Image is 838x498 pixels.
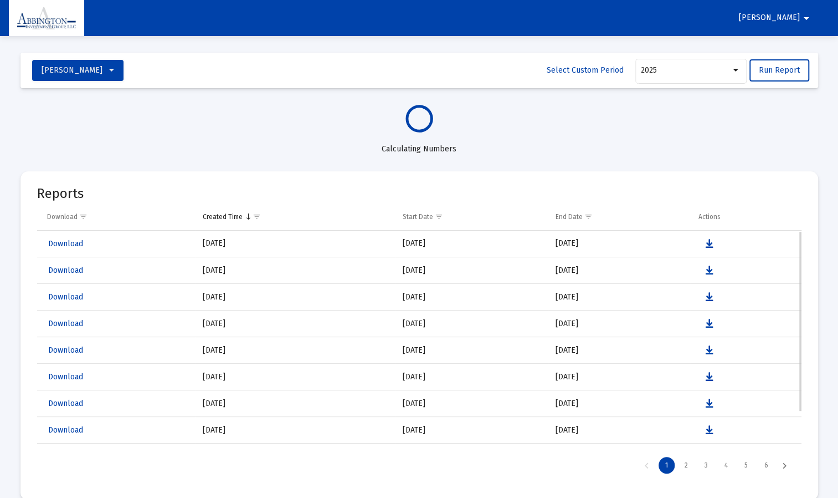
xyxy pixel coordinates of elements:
[548,284,691,311] td: [DATE]
[203,398,387,409] div: [DATE]
[548,444,691,470] td: [DATE]
[47,212,78,221] div: Download
[203,425,387,436] div: [DATE]
[253,212,261,221] span: Show filter options for column 'Created Time'
[739,13,800,23] span: [PERSON_NAME]
[548,311,691,337] td: [DATE]
[678,457,695,474] div: Page 2
[48,292,83,302] span: Download
[548,257,691,284] td: [DATE]
[395,257,547,284] td: [DATE]
[718,457,734,474] div: Page 4
[548,390,691,417] td: [DATE]
[37,204,196,230] td: Column Download
[48,372,83,382] span: Download
[395,390,547,417] td: [DATE]
[37,450,801,481] div: Page Navigation
[48,266,83,275] span: Download
[203,345,387,356] div: [DATE]
[556,212,583,221] div: End Date
[48,239,83,248] span: Download
[203,372,387,383] div: [DATE]
[20,133,818,155] div: Calculating Numbers
[759,65,800,75] span: Run Report
[775,457,794,474] div: Next Page
[659,457,675,474] div: Page 1
[548,337,691,364] td: [DATE]
[749,59,809,82] button: Run Report
[403,212,433,221] div: Start Date
[548,231,691,257] td: [DATE]
[548,417,691,444] td: [DATE]
[698,457,714,474] div: Page 3
[48,425,83,435] span: Download
[395,311,547,337] td: [DATE]
[638,457,656,474] div: Previous Page
[800,7,813,29] mat-icon: arrow_drop_down
[48,319,83,328] span: Download
[758,457,775,474] div: Page 6
[17,7,76,29] img: Dashboard
[691,204,801,230] td: Column Actions
[203,265,387,276] div: [DATE]
[395,337,547,364] td: [DATE]
[395,364,547,390] td: [DATE]
[395,284,547,311] td: [DATE]
[548,204,691,230] td: Column End Date
[738,457,754,474] div: Page 5
[726,7,826,29] button: [PERSON_NAME]
[203,212,243,221] div: Created Time
[37,204,801,481] div: Data grid
[698,212,721,221] div: Actions
[641,65,657,75] span: 2025
[42,65,102,75] span: [PERSON_NAME]
[547,65,624,75] span: Select Custom Period
[48,399,83,408] span: Download
[548,364,691,390] td: [DATE]
[48,345,83,355] span: Download
[395,417,547,444] td: [DATE]
[79,212,88,221] span: Show filter options for column 'Download'
[203,318,387,329] div: [DATE]
[32,60,124,81] button: [PERSON_NAME]
[395,231,547,257] td: [DATE]
[37,188,84,199] mat-card-title: Reports
[203,292,387,303] div: [DATE]
[395,444,547,470] td: [DATE]
[203,238,387,249] div: [DATE]
[435,212,443,221] span: Show filter options for column 'Start Date'
[395,204,547,230] td: Column Start Date
[195,204,395,230] td: Column Created Time
[584,212,593,221] span: Show filter options for column 'End Date'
